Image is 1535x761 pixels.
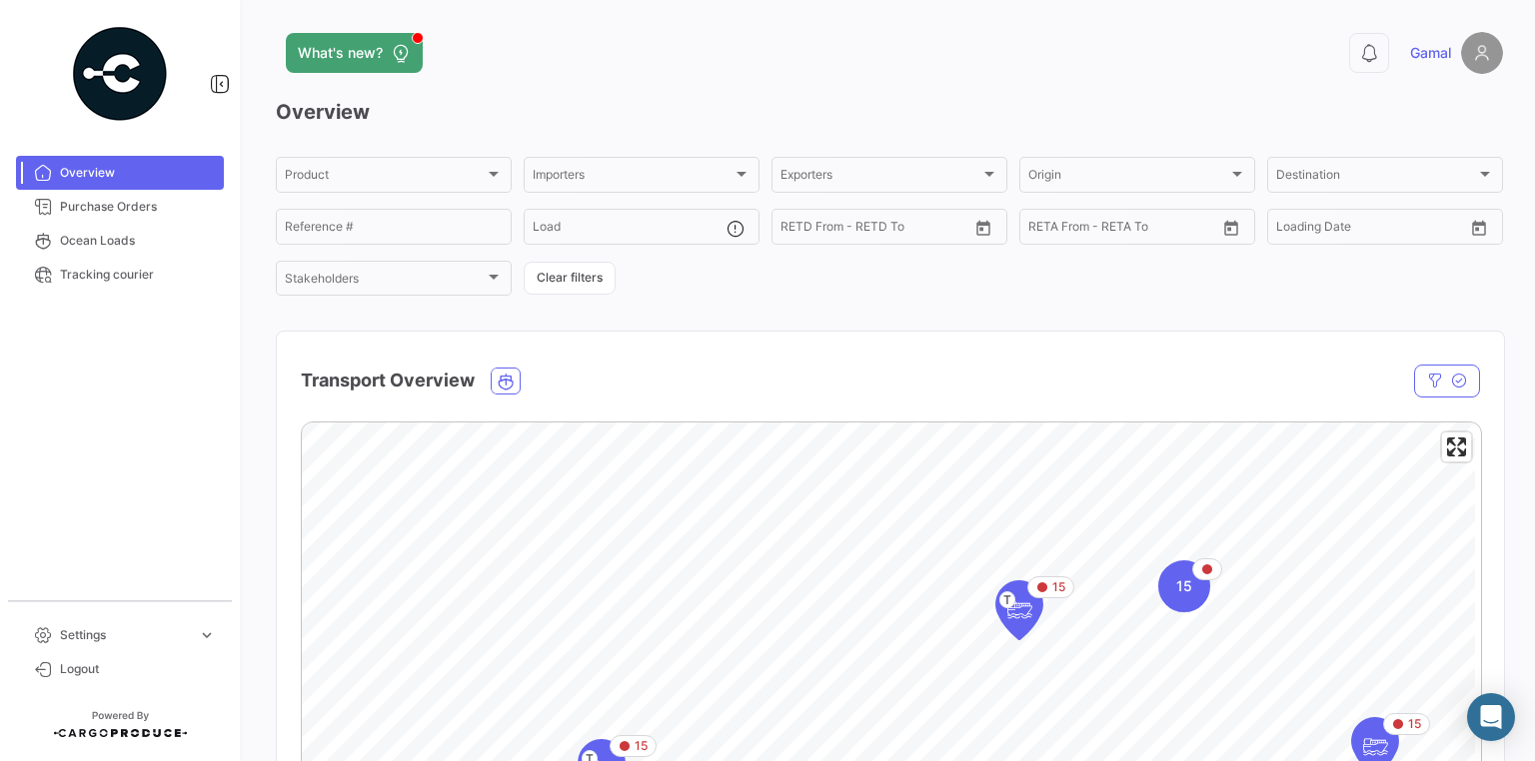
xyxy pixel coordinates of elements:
[70,24,170,124] img: powered-by.png
[60,232,216,250] span: Ocean Loads
[301,367,475,394] h4: Transport Overview
[1276,223,1304,237] input: From
[1461,32,1503,74] img: placeholder-user.png
[198,626,216,644] span: expand_more
[635,737,648,755] span: 15
[60,198,216,216] span: Purchase Orders
[16,224,224,258] a: Ocean Loads
[16,258,224,292] a: Tracking courier
[16,190,224,224] a: Purchase Orders
[60,164,216,182] span: Overview
[995,580,1043,640] div: Map marker
[780,171,980,185] span: Exporters
[780,223,808,237] input: From
[60,626,190,644] span: Settings
[1070,223,1160,237] input: To
[1442,432,1471,461] button: Enter fullscreen
[1464,213,1494,243] button: Open calendar
[60,266,216,284] span: Tracking courier
[533,171,733,185] span: Importers
[1158,560,1210,612] div: Map marker
[1318,223,1408,237] input: To
[1408,715,1421,733] span: 15
[524,262,616,295] button: Clear filters
[1410,43,1451,63] span: Gamal
[276,98,1503,126] h3: Overview
[1467,693,1515,741] div: Abrir Intercom Messenger
[16,156,224,190] a: Overview
[60,660,216,678] span: Logout
[285,275,485,289] span: Stakeholders
[286,33,423,73] button: What's new?
[1052,578,1065,596] span: 15
[1028,171,1228,185] span: Origin
[999,591,1015,608] span: T
[968,213,998,243] button: Open calendar
[298,43,383,63] span: What's new?
[1176,576,1192,596] span: 15
[822,223,912,237] input: To
[1216,213,1246,243] button: Open calendar
[492,369,520,393] button: Ocean
[285,171,485,185] span: Product
[1028,223,1056,237] input: From
[1276,171,1476,185] span: Destination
